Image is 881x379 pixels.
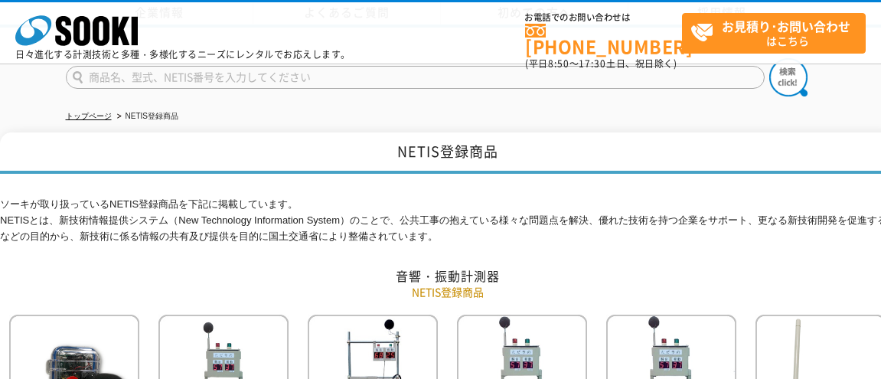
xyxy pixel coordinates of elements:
[722,17,850,35] strong: お見積り･お問い合わせ
[525,57,677,70] span: (平日 ～ 土日、祝日除く)
[525,24,682,55] a: [PHONE_NUMBER]
[548,57,569,70] span: 8:50
[66,112,112,120] a: トップページ
[15,50,351,59] p: 日々進化する計測技術と多種・多様化するニーズにレンタルでお応えします。
[66,66,765,89] input: 商品名、型式、NETIS番号を入力してください
[690,14,865,52] span: はこちら
[769,58,808,96] img: btn_search.png
[114,109,178,125] li: NETIS登録商品
[525,13,682,22] span: お電話でのお問い合わせは
[682,13,866,54] a: お見積り･お問い合わせはこちら
[579,57,606,70] span: 17:30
